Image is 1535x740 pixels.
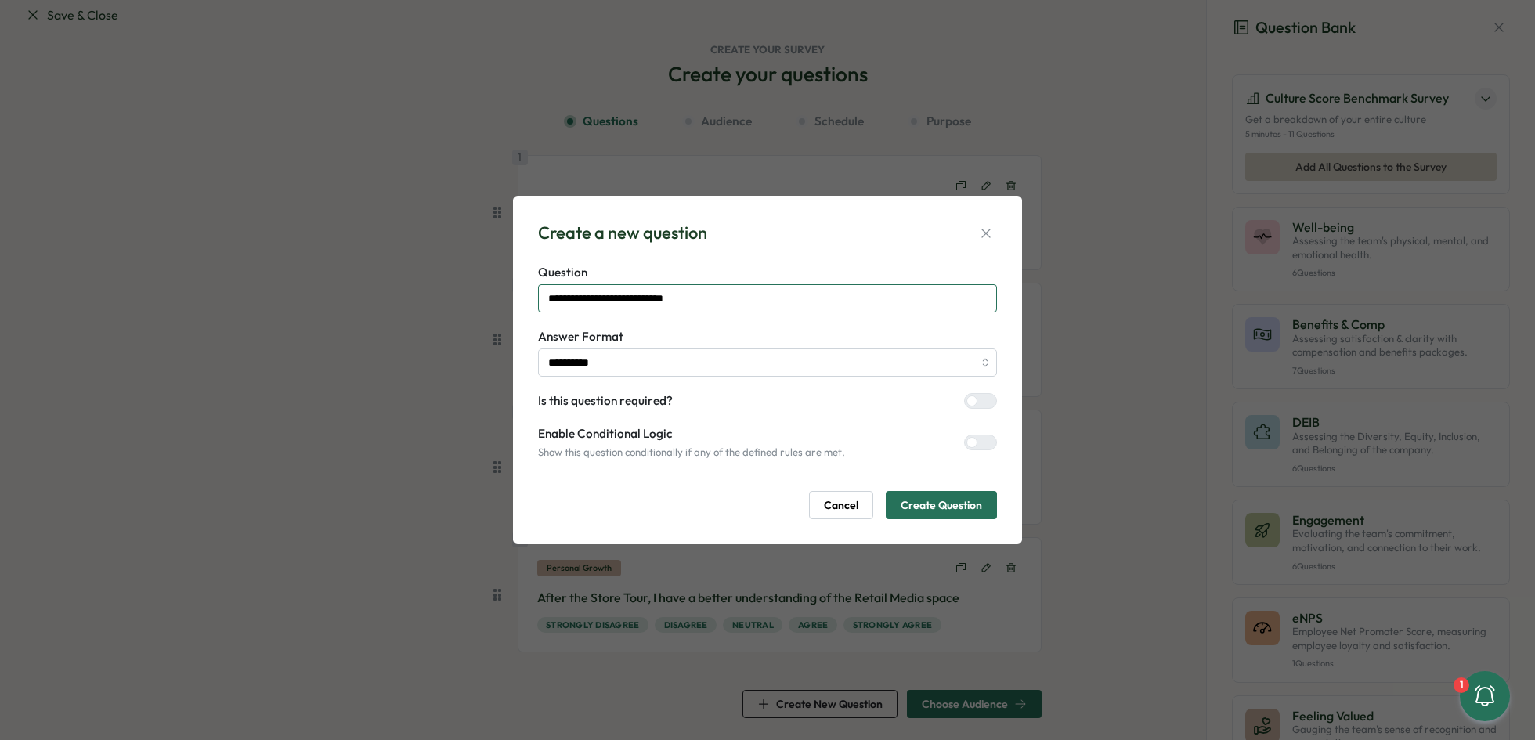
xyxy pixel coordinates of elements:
div: Create a new question [538,221,707,245]
span: Create Question [901,492,982,518]
label: Is this question required? [538,392,673,410]
div: 1 [1454,677,1469,693]
button: Cancel [809,491,873,519]
label: Question [538,264,997,281]
label: Answer Format [538,328,997,345]
span: Cancel [824,492,858,518]
button: 1 [1460,671,1510,721]
p: Show this question conditionally if any of the defined rules are met. [538,446,845,460]
button: Create Question [886,491,997,519]
label: Enable Conditional Logic [538,425,845,442]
